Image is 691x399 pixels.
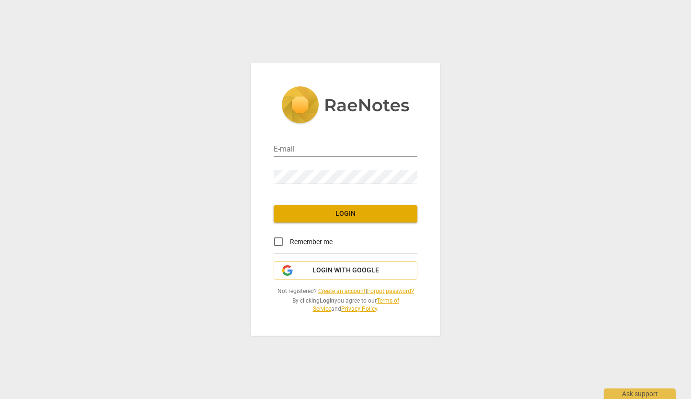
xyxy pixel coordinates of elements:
span: Login with Google [312,266,379,275]
a: Privacy Policy [341,305,377,312]
span: Not registered? | [274,287,417,295]
a: Create an account [318,288,366,294]
span: Login [281,209,410,219]
div: Ask support [604,388,676,399]
span: By clicking you agree to our and . [274,297,417,313]
img: 5ac2273c67554f335776073100b6d88f.svg [281,86,410,126]
span: Remember me [290,237,333,247]
button: Login [274,205,417,223]
a: Terms of Service [313,297,399,312]
a: Forgot password? [367,288,414,294]
b: Login [320,297,334,304]
button: Login with Google [274,261,417,280]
